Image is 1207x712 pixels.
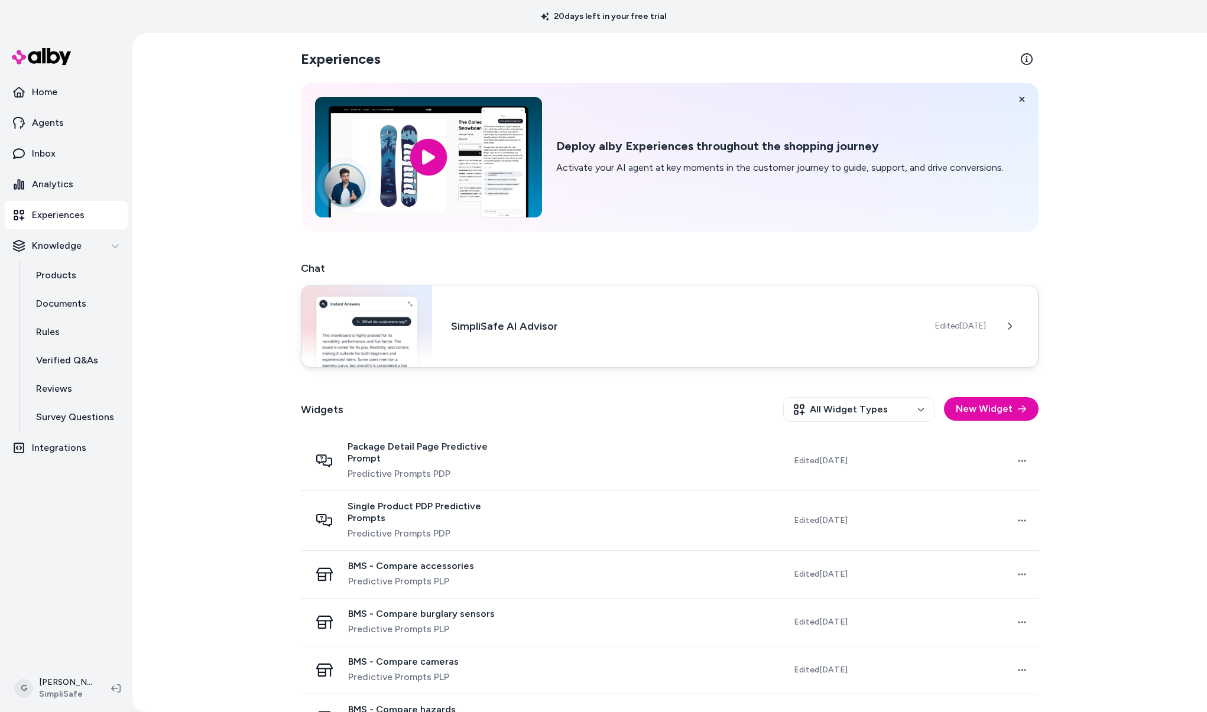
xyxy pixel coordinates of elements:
[5,434,128,462] a: Integrations
[36,410,114,424] p: Survey Questions
[36,297,86,311] p: Documents
[348,500,517,524] span: Single Product PDP Predictive Prompts
[794,455,848,467] span: Edited [DATE]
[534,11,673,22] p: 20 days left in your free trial
[32,147,56,161] p: Inbox
[24,318,128,346] a: Rules
[301,260,1039,277] h2: Chat
[348,574,474,589] span: Predictive Prompts PLP
[783,397,935,422] button: All Widget Types
[348,560,474,572] span: BMS - Compare accessories
[32,177,73,191] p: Analytics
[36,268,76,282] p: Products
[14,679,33,698] span: G
[944,397,1039,421] button: New Widget
[12,48,71,65] img: alby Logo
[32,239,82,253] p: Knowledge
[794,515,848,526] span: Edited [DATE]
[5,78,128,106] a: Home
[301,286,1039,369] a: Chat widgetSimpliSafe AI AdvisorEdited[DATE]
[5,170,128,199] a: Analytics
[348,467,517,481] span: Predictive Prompts PDP
[348,608,495,620] span: BMS - Compare burglary sensors
[5,109,128,137] a: Agents
[348,670,459,684] span: Predictive Prompts PLP
[7,669,102,707] button: G[PERSON_NAME]SimpliSafe
[24,346,128,375] a: Verified Q&As
[5,139,128,168] a: Inbox
[794,568,848,580] span: Edited [DATE]
[348,441,517,464] span: Package Detail Page Predictive Prompt
[39,677,92,688] p: [PERSON_NAME]
[32,116,64,130] p: Agents
[348,526,517,541] span: Predictive Prompts PDP
[5,201,128,229] a: Experiences
[32,208,85,222] p: Experiences
[301,50,381,69] h2: Experiences
[24,375,128,403] a: Reviews
[5,232,128,260] button: Knowledge
[36,325,60,339] p: Rules
[24,290,128,318] a: Documents
[39,688,92,700] span: SimpliSafe
[36,353,98,368] p: Verified Q&As
[301,285,432,367] img: Chat widget
[556,161,1004,175] p: Activate your AI agent at key moments in the customer journey to guide, support, and drive conver...
[24,403,128,431] a: Survey Questions
[348,656,459,668] span: BMS - Compare cameras
[32,441,86,455] p: Integrations
[36,382,72,396] p: Reviews
[301,401,343,418] h2: Widgets
[24,261,128,290] a: Products
[794,616,848,628] span: Edited [DATE]
[32,85,57,99] p: Home
[794,664,848,676] span: Edited [DATE]
[556,139,1004,154] h2: Deploy alby Experiences throughout the shopping journey
[935,320,986,332] span: Edited [DATE]
[451,318,916,334] h3: SimpliSafe AI Advisor
[348,622,495,636] span: Predictive Prompts PLP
